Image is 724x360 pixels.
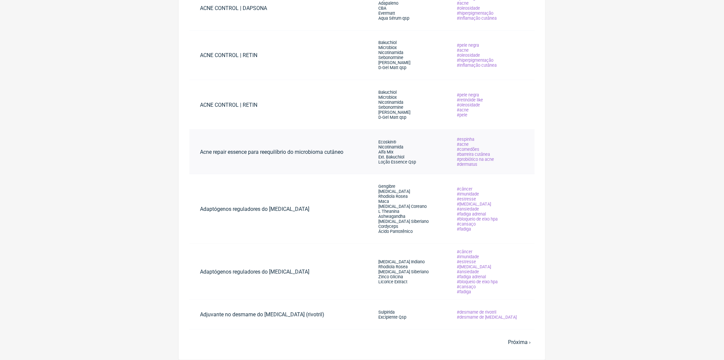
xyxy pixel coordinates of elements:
span: retinóide like [456,97,484,102]
a: [MEDICAL_DATA] Indiano Rhodiola Rosea [MEDICAL_DATA] Siberiano Zinco Glicina Licorice Extract [368,250,440,294]
span: Aqua Sérum qsp [379,16,410,21]
a: desmame de rivotril desmame de [MEDICAL_DATA] [446,304,528,325]
span: D-Gel Matt qsp [379,65,407,70]
span: Microbiox [379,45,397,50]
span: Rhodiola Rosea [379,194,408,199]
span: desmame de [MEDICAL_DATA] [456,315,517,320]
span: cansaço [456,284,476,289]
span: L Theanina [379,209,400,214]
span: Sulpirida [379,310,395,315]
span: Nicotinamida [379,100,404,105]
span: pele negra [456,92,480,97]
nav: pager [189,335,535,349]
a: Adaptógenos reguladores do [MEDICAL_DATA] [189,201,320,218]
span: [PERSON_NAME] [379,60,411,65]
span: [MEDICAL_DATA] [379,189,410,194]
span: [MEDICAL_DATA] Indiano [379,259,425,264]
span: Alfa Mix [379,149,394,154]
span: imunidade [456,254,480,259]
span: hiperpigmentação [456,11,494,16]
a: Adjuvante no desmame do [MEDICAL_DATA] (rivotril) [189,306,335,323]
span: fadiga adrenal [456,212,487,217]
span: pele [456,112,468,117]
span: câncer [456,249,473,254]
span: Sebonormine [379,105,404,110]
span: Bakuchiol [379,40,397,45]
span: dermatus [456,162,478,167]
span: D-Gel Matt qsp [379,115,407,120]
a: Adaptógenos reguladores do [MEDICAL_DATA] [189,263,320,280]
span: oleosidade [456,102,481,107]
span: ansiedade [456,207,480,212]
span: Gengibre [379,184,396,189]
span: Ext. Bakuchiol [379,154,405,159]
span: imunidade [456,192,480,197]
span: câncer [456,187,473,192]
span: Cordyceps [379,224,399,229]
span: hiperpigmentação [456,58,494,63]
span: [MEDICAL_DATA] Siberiano [379,269,429,274]
span: ansiedade [456,269,480,274]
span: comedões [456,147,480,152]
a: câncer imunidade estresse [MEDICAL_DATA] ansiedade fadiga adrenal bloqueio de eixo hpa cansaço fa... [446,181,509,237]
span: desmame de rivotril [456,310,497,315]
a: Ecoskin® Nicotinamida Alfa Mix Ext. Bakuchiol Loção Essence Qsp [368,130,427,174]
a: pele negra acne oleosidade hiperpigmentação inflamação cutânea [446,37,508,73]
span: bloqueio de eixo hpa [456,279,498,284]
a: Sulpirida Excipiente Qsp [368,300,417,329]
span: Adapaleno [379,1,399,6]
a: câncer imunidade estresse [MEDICAL_DATA] ansiedade fadiga adrenal bloqueio de eixo hpa cansaço fa... [446,244,509,300]
span: inflamação cutânea [456,16,497,21]
span: Evermatt [379,11,395,16]
span: fadiga adrenal [456,274,487,279]
span: CBA [379,6,387,11]
span: [MEDICAL_DATA] [456,264,492,269]
span: fadiga [456,289,472,294]
span: Rhodiola Rosea [379,264,408,269]
span: acne [456,1,469,6]
span: acne [456,107,469,112]
span: [PERSON_NAME] [379,110,411,115]
a: ACNE CONTROL | RETIN [189,47,268,64]
span: Ácido Pantotênico [379,229,413,234]
span: pele negra [456,43,480,48]
a: Bakuchiol Microbiox Nicotinamida Sebonormine [PERSON_NAME] D-Gel Matt qsp [368,80,421,129]
span: Bakuchiol [379,90,397,95]
span: [MEDICAL_DATA] Coreano [379,204,427,209]
span: oleosidade [456,53,481,58]
a: Acne repair essence para reequilíbrio do microbioma cutâneo [189,143,354,160]
a: Próxima › [508,339,531,345]
span: estresse [456,259,477,264]
span: oleosidade [456,6,481,11]
a: espinha acne comedões barreira cutânea probiótico na acne dermatus [446,131,505,172]
span: cansaço [456,222,476,227]
span: barreira cutânea [456,152,491,157]
span: Sebonormine [379,55,404,60]
span: espinha [456,137,475,142]
span: estresse [456,197,477,202]
span: Excipiente Qsp [379,315,407,320]
span: Zinco Glicina [379,274,403,279]
span: Microbiox [379,95,397,100]
span: inflamação cutânea [456,63,497,68]
span: bloqueio de eixo hpa [456,217,498,222]
span: acne [456,142,469,147]
span: [MEDICAL_DATA] Siberiano [379,219,429,224]
span: [MEDICAL_DATA] [456,202,492,207]
a: Gengibre [MEDICAL_DATA] Rhodiola Rosea Maca [MEDICAL_DATA] Coreano L Theanina Ashwagandha [MEDICA... [368,174,440,244]
span: Nicotinamida [379,144,404,149]
span: Ashwagandha [379,214,406,219]
span: Maca [379,199,389,204]
span: acne [456,48,469,53]
span: Nicotinamida [379,50,404,55]
a: pele negra retinóide like oleosidade acne pele [446,87,494,123]
span: Loção Essence Qsp [379,159,416,164]
a: Bakuchiol Microbiox Nicotinamida Sebonormine [PERSON_NAME] D-Gel Matt qsp [368,31,421,80]
span: fadiga [456,227,472,232]
span: Ecoskin® [379,139,397,144]
a: ACNE CONTROL | RETIN [189,96,268,113]
span: probiótico na acne [456,157,495,162]
span: Licorice Extract [379,279,408,284]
